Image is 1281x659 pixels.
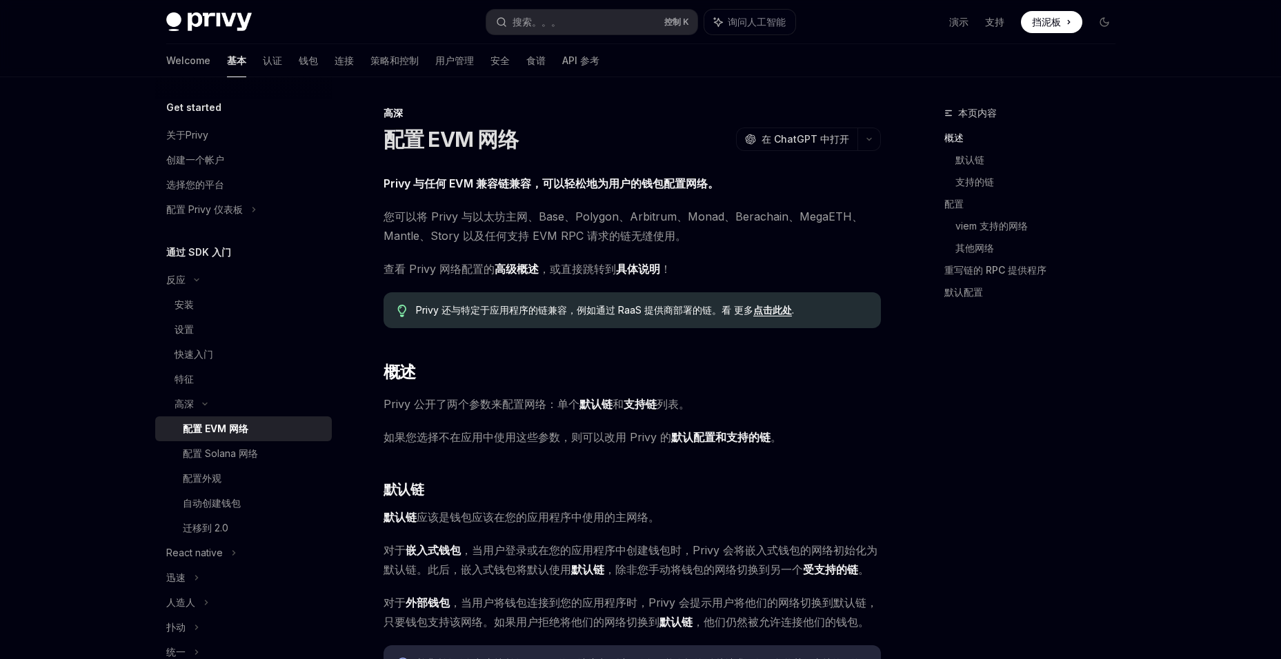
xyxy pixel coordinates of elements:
img: 深色标志 [166,12,252,32]
a: 概述 [944,127,1126,149]
button: 搜索。。。控制 K [486,10,697,34]
font: 安全 [490,54,510,68]
span: 控制 K [664,17,689,28]
a: 默认配置 [944,281,1126,303]
a: 用户管理 [435,44,474,77]
div: 迁移到 2.0 [183,520,228,536]
a: 关于Privy [155,123,332,148]
a: 配置外观 [155,466,332,491]
span: 您可以将 Privy 与以太坊主网、Base、Polygon、Arbitrum、Monad、Berachain、MegaETH、Mantle、Story 以及任何支持 EVM RPC 请求的链无... [384,207,881,245]
font: 食谱 [526,54,546,68]
a: 挡泥板 [1021,11,1082,33]
a: 高级概述 [495,262,539,276]
span: 对于 ，当用户登录或在您的应用程序中创建钱包时，Privy 会将嵌入式钱包的网络初始化为默认链。此后，嵌入式钱包将默认使用 ，除非您手动将钱包的网络切换到另一个 。 [384,540,881,579]
strong: 默认链 [579,397,613,411]
span: 挡泥板 [1032,15,1061,29]
a: Welcome [166,44,210,77]
font: 认证 [263,54,282,68]
span: 应该是钱包应该在您的应用程序中使用的主网络。 [384,507,881,527]
div: 迅速 [166,569,186,586]
div: 人造人 [166,594,195,611]
font: 基本 [227,54,246,68]
strong: 外部钱包 [406,596,450,609]
h5: 通过 SDK 入门 [166,244,231,261]
strong: 默认链 [659,615,693,629]
font: 连接 [335,54,354,68]
a: 自动创建钱包 [155,491,332,516]
a: 设置 [155,317,332,342]
span: 默认链 [384,480,424,499]
h1: 配置 EVM 网络 [384,127,518,152]
a: 受支持的链 [803,562,858,577]
button: 询问人工智能 [704,10,795,34]
span: Privy 还与特定于应用程序的链兼容，例如通过 RaaS 提供商部署的链。看 更多 . [416,303,866,317]
div: 快速入门 [175,346,213,363]
a: 具体说明 [616,262,660,276]
div: 配置外观 [183,470,221,487]
div: 设置 [175,321,194,338]
div: 关于Privy [166,127,208,143]
a: 演示 [949,15,969,29]
a: 连接 [335,44,354,77]
a: 默认链 [955,149,1126,171]
a: 支持的链 [955,171,1126,193]
strong: 默认链 [571,562,604,576]
div: 安装 [175,296,194,313]
div: 配置 Solana 网络 [183,445,258,462]
a: 创建一个帐户 [155,148,332,172]
div: 搜索。。。 [513,14,561,30]
a: 配置 Solana 网络 [155,441,332,466]
a: 特征 [155,367,332,392]
span: 对于 ，当用户将钱包连接到您的应用程序时，Privy 会提示用户将他们的网络切换到默认链，只要钱包支持该网络。如果用户拒绝将他们的网络切换到 ，他们仍然被允许连接他们的钱包。 [384,593,881,631]
font: 策略和控制 [370,54,419,68]
font: 用户管理 [435,54,474,68]
div: 扑动 [166,619,186,636]
div: 自动创建钱包 [183,495,241,511]
a: 配置 [944,193,1126,215]
a: 食谱 [526,44,546,77]
a: 支持链 [624,397,657,412]
a: 快速入门 [155,342,332,367]
strong: Privy 与任何 EVM 兼容链兼容，可以轻松地为用户的钱包配置网络。 [384,176,719,190]
strong: 默认链 [384,510,417,524]
a: 默认链 [579,397,613,412]
a: 默认配置和支持的链 [671,430,771,445]
a: 安装 [155,292,332,317]
a: 迁移到 2.0 [155,516,332,540]
span: 询问人工智能 [728,15,786,29]
font: Welcome [166,54,210,68]
span: 查看 Privy 网络配置的 ，或直接跳转到 ！ [384,259,881,278]
div: 高深 [175,396,194,412]
div: 配置 Privy 仪表板 [166,201,243,218]
a: 选择您的平台 [155,172,332,197]
strong: 支持链 [624,397,657,411]
span: 在 ChatGPT 中打开 [762,132,849,146]
div: 创建一个帐户 [166,152,224,168]
a: 点击此处 [753,304,792,316]
font: 钱包 [299,54,318,68]
svg: 提示 [397,305,407,317]
div: 特征 [175,371,194,387]
a: 其他网络 [955,237,1126,259]
a: 基本 [227,44,246,77]
button: 切换深色模式 [1093,11,1115,33]
button: 在 ChatGPT 中打开 [736,128,857,151]
h5: Get started [166,99,221,116]
span: 本页内容 [958,105,997,121]
a: viem 支持的网络 [955,215,1126,237]
a: 支持 [985,15,1004,29]
span: 如果您选择不在应用中使用这些参数，则可以改用 Privy 的 。 [384,427,881,447]
a: 策略和控制 [370,44,419,77]
div: 选择您的平台 [166,176,224,193]
a: 认证 [263,44,282,77]
div: 配置 EVM 网络 [183,420,248,437]
span: 概述 [384,361,416,383]
a: 钱包 [299,44,318,77]
a: 安全 [490,44,510,77]
font: API 参考 [562,54,599,68]
a: 配置 EVM 网络 [155,416,332,441]
div: 反应 [166,272,186,288]
div: React native [166,545,223,561]
strong: 嵌入式钱包 [406,543,461,557]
